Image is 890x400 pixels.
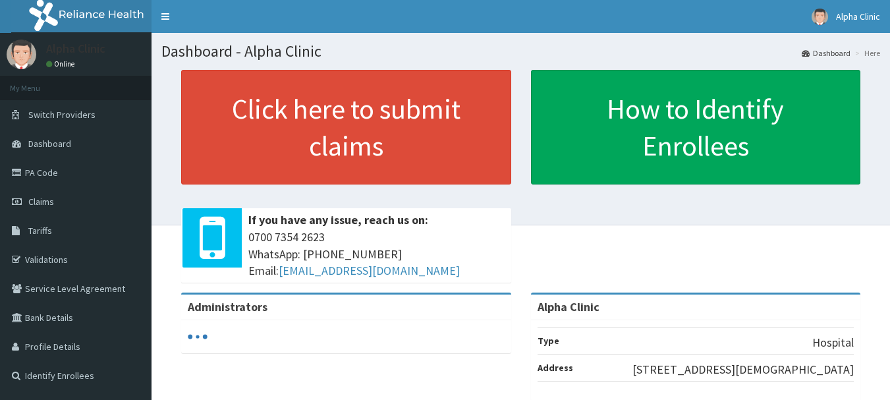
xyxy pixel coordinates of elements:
p: [STREET_ADDRESS][DEMOGRAPHIC_DATA] [632,361,854,378]
b: Administrators [188,299,267,314]
p: Hospital [812,334,854,351]
p: Alpha Clinic [46,43,105,55]
span: Dashboard [28,138,71,150]
img: User Image [812,9,828,25]
a: How to Identify Enrollees [531,70,861,185]
b: Type [538,335,559,347]
span: Tariffs [28,225,52,237]
strong: Alpha Clinic [538,299,599,314]
svg: audio-loading [188,327,208,347]
span: Switch Providers [28,109,96,121]
a: Dashboard [802,47,850,59]
img: User Image [7,40,36,69]
a: Click here to submit claims [181,70,511,185]
b: Address [538,362,573,374]
span: Alpha Clinic [836,11,880,22]
a: Online [46,59,78,69]
li: Here [852,47,880,59]
h1: Dashboard - Alpha Clinic [161,43,880,60]
span: Claims [28,196,54,208]
span: 0700 7354 2623 WhatsApp: [PHONE_NUMBER] Email: [248,229,505,279]
b: If you have any issue, reach us on: [248,212,428,227]
a: [EMAIL_ADDRESS][DOMAIN_NAME] [279,263,460,278]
